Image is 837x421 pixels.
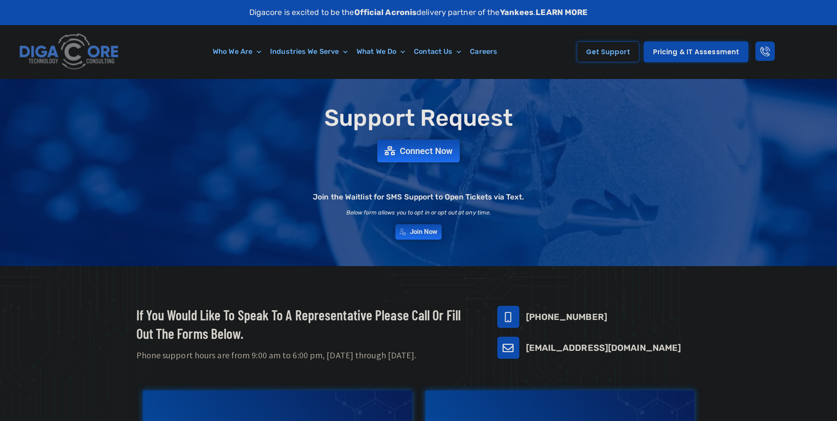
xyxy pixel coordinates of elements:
[586,49,630,55] span: Get Support
[354,8,417,17] strong: Official Acronis
[644,41,748,62] a: Pricing & IT Assessment
[313,193,524,201] h2: Join the Waitlist for SMS Support to Open Tickets via Text.
[114,105,723,131] h1: Support Request
[536,8,588,17] a: LEARN MORE
[497,306,519,328] a: 732-646-5725
[266,41,352,62] a: Industries We Serve
[208,41,266,62] a: Who We Are
[653,49,739,55] span: Pricing & IT Assessment
[465,41,502,62] a: Careers
[577,41,639,62] a: Get Support
[409,41,465,62] a: Contact Us
[136,306,475,342] h2: If you would like to speak to a representative please call or fill out the forms below.
[500,8,534,17] strong: Yankees
[352,41,409,62] a: What We Do
[395,224,442,240] a: Join Now
[400,147,453,155] span: Connect Now
[165,41,545,62] nav: Menu
[136,349,475,362] p: Phone support hours are from 9:00 am to 6:00 pm, [DATE] through [DATE].
[526,342,681,353] a: [EMAIL_ADDRESS][DOMAIN_NAME]
[249,7,588,19] p: Digacore is excited to be the delivery partner of the .
[346,210,491,215] h2: Below form allows you to opt in or opt out at any time.
[410,229,438,235] span: Join Now
[497,337,519,359] a: support@digacore.com
[17,30,122,74] img: Digacore logo 1
[377,139,460,162] a: Connect Now
[526,312,607,322] a: [PHONE_NUMBER]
